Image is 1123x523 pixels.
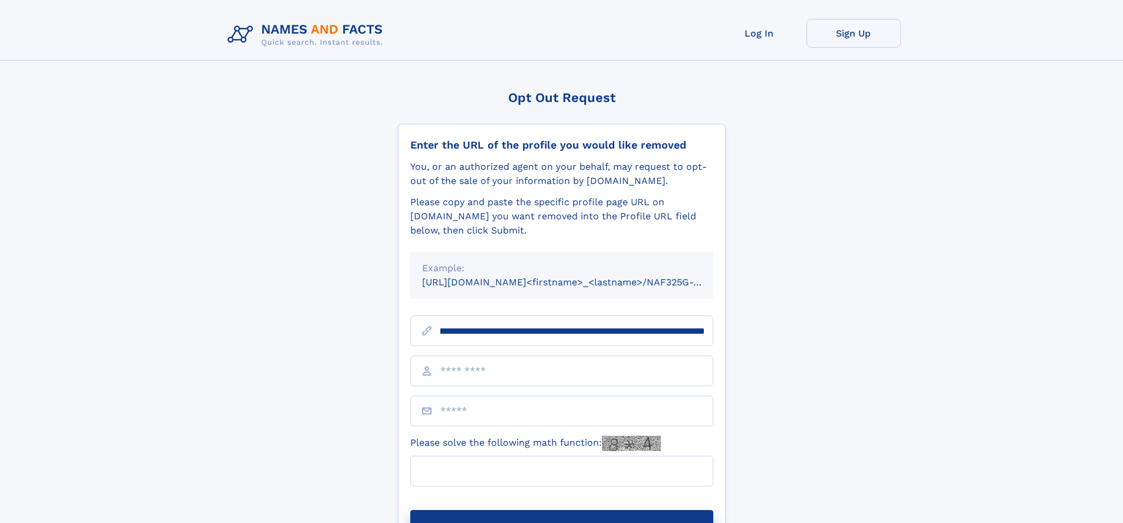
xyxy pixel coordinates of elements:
[410,195,713,238] div: Please copy and paste the specific profile page URL on [DOMAIN_NAME] you want removed into the Pr...
[223,19,393,51] img: Logo Names and Facts
[422,261,702,275] div: Example:
[422,277,736,288] small: [URL][DOMAIN_NAME]<firstname>_<lastname>/NAF325G-xxxxxxxx
[410,160,713,188] div: You, or an authorized agent on your behalf, may request to opt-out of the sale of your informatio...
[398,90,726,105] div: Opt Out Request
[712,19,806,48] a: Log In
[410,139,713,152] div: Enter the URL of the profile you would like removed
[806,19,901,48] a: Sign Up
[410,436,661,451] label: Please solve the following math function:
